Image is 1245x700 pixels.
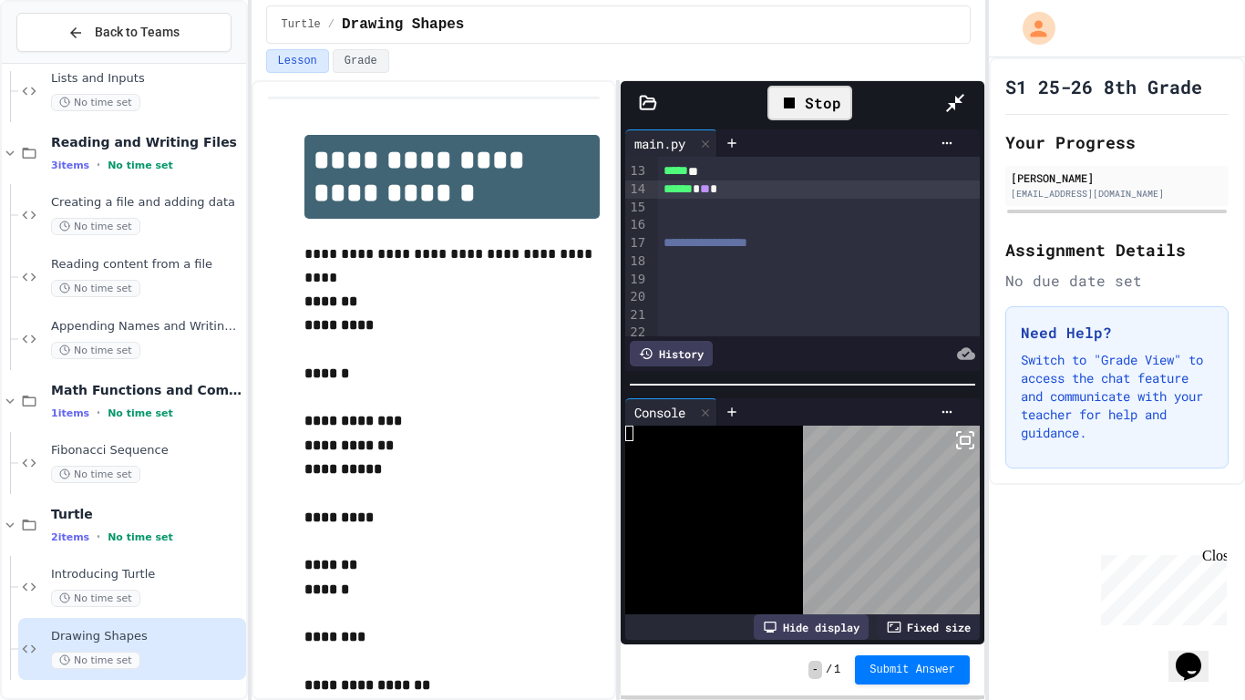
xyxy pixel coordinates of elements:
[1003,7,1060,49] div: My Account
[108,407,173,419] span: No time set
[1005,237,1229,262] h2: Assignment Details
[625,398,717,426] div: Console
[51,567,242,582] span: Introducing Turtle
[51,94,140,111] span: No time set
[754,614,869,640] div: Hide display
[834,663,840,677] span: 1
[51,652,140,669] span: No time set
[625,271,648,289] div: 19
[51,443,242,458] span: Fibonacci Sequence
[51,629,242,644] span: Drawing Shapes
[1005,270,1229,292] div: No due date set
[108,531,173,543] span: No time set
[51,160,89,171] span: 3 items
[51,134,242,150] span: Reading and Writing Files
[51,531,89,543] span: 2 items
[625,403,695,422] div: Console
[625,234,648,252] div: 17
[808,661,822,679] span: -
[1168,627,1227,682] iframe: chat widget
[7,7,126,116] div: Chat with us now!Close
[51,195,242,211] span: Creating a file and adding data
[16,13,232,52] button: Back to Teams
[625,252,648,271] div: 18
[625,324,648,342] div: 22
[51,71,242,87] span: Lists and Inputs
[51,407,89,419] span: 1 items
[625,216,648,234] div: 16
[1021,322,1213,344] h3: Need Help?
[108,160,173,171] span: No time set
[266,49,329,73] button: Lesson
[1011,170,1223,186] div: [PERSON_NAME]
[51,382,242,398] span: Math Functions and Comparators
[1021,351,1213,442] p: Switch to "Grade View" to access the chat feature and communicate with your teacher for help and ...
[282,17,321,32] span: Turtle
[826,663,832,677] span: /
[328,17,334,32] span: /
[1094,548,1227,625] iframe: chat widget
[1011,187,1223,201] div: [EMAIL_ADDRESS][DOMAIN_NAME]
[97,406,100,420] span: •
[51,218,140,235] span: No time set
[767,86,852,120] div: Stop
[342,14,464,36] span: Drawing Shapes
[51,466,140,483] span: No time set
[1005,74,1202,99] h1: S1 25-26 8th Grade
[625,162,648,180] div: 13
[97,158,100,172] span: •
[51,342,140,359] span: No time set
[51,257,242,273] span: Reading content from a file
[51,319,242,335] span: Appending Names and Writing Files
[51,590,140,607] span: No time set
[97,530,100,544] span: •
[51,506,242,522] span: Turtle
[625,129,717,157] div: main.py
[625,134,695,153] div: main.py
[625,288,648,306] div: 20
[1005,129,1229,155] h2: Your Progress
[333,49,389,73] button: Grade
[95,23,180,42] span: Back to Teams
[51,280,140,297] span: No time set
[625,306,648,324] div: 21
[630,341,713,366] div: History
[869,663,955,677] span: Submit Answer
[878,614,980,640] div: Fixed size
[625,180,648,199] div: 14
[855,655,970,685] button: Submit Answer
[625,199,648,217] div: 15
